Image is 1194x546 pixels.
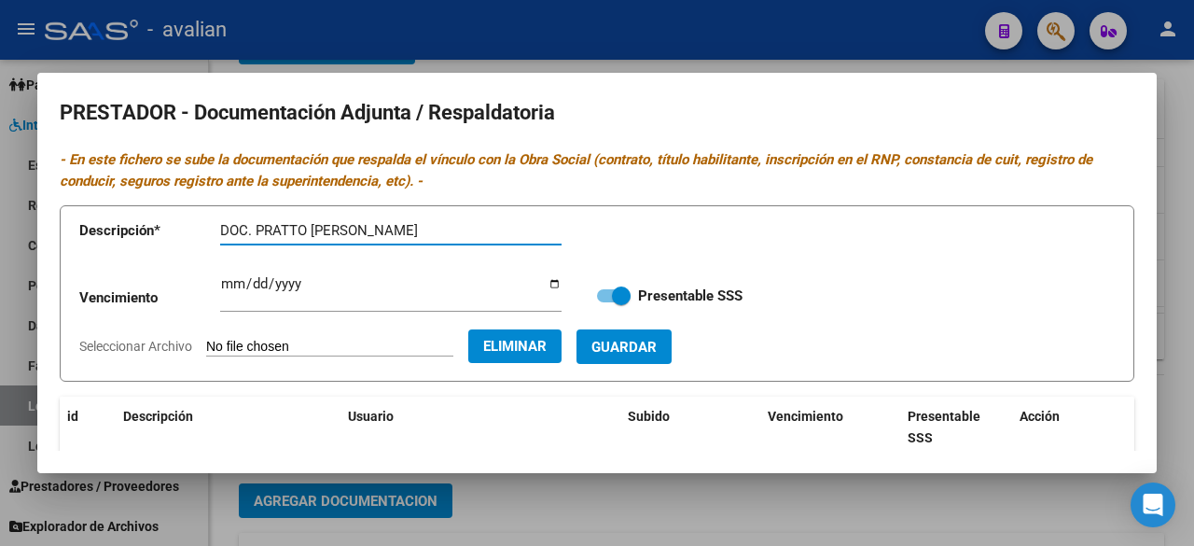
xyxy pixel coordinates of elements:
[900,397,1012,458] datatable-header-cell: Presentable SSS
[1131,483,1175,527] div: Open Intercom Messenger
[768,409,843,424] span: Vencimiento
[483,338,547,355] span: Eliminar
[60,95,1134,131] h2: PRESTADOR - Documentación Adjunta / Respaldatoria
[1012,397,1105,458] datatable-header-cell: Acción
[628,409,670,424] span: Subido
[60,151,1092,189] i: - En este fichero se sube la documentación que respalda el vínculo con la Obra Social (contrato, ...
[620,397,760,458] datatable-header-cell: Subido
[123,409,193,424] span: Descripción
[1020,409,1060,424] span: Acción
[576,329,672,364] button: Guardar
[79,220,220,242] p: Descripción
[468,329,562,363] button: Eliminar
[908,409,980,445] span: Presentable SSS
[116,397,340,458] datatable-header-cell: Descripción
[67,409,78,424] span: id
[638,287,743,304] strong: Presentable SSS
[348,409,394,424] span: Usuario
[340,397,620,458] datatable-header-cell: Usuario
[79,287,220,309] p: Vencimiento
[591,339,657,356] span: Guardar
[60,397,116,458] datatable-header-cell: id
[760,397,900,458] datatable-header-cell: Vencimiento
[79,339,192,354] span: Seleccionar Archivo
